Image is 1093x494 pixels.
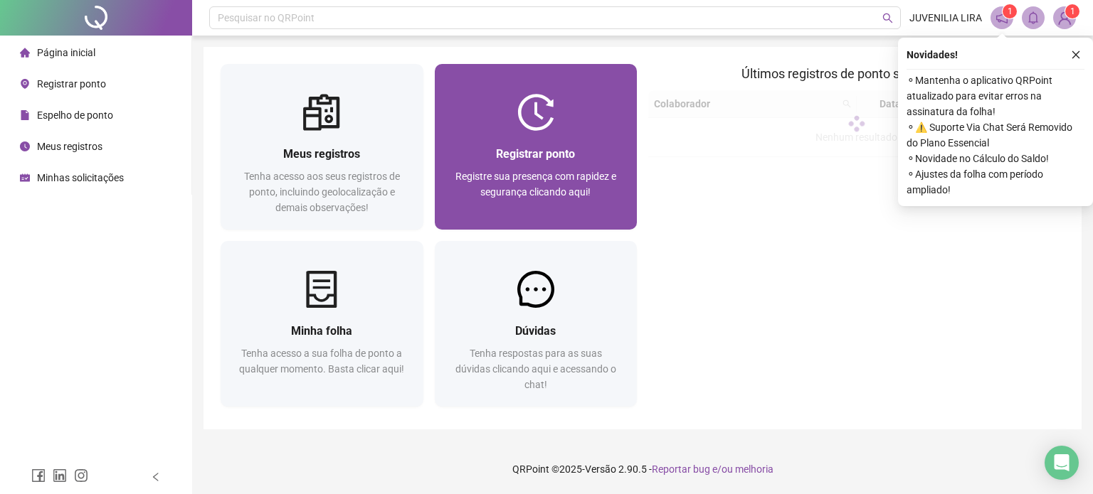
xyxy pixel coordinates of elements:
[1045,446,1079,480] div: Open Intercom Messenger
[741,66,971,81] span: Últimos registros de ponto sincronizados
[1054,7,1075,28] img: 63970
[239,348,404,375] span: Tenha acesso a sua folha de ponto a qualquer momento. Basta clicar aqui!
[996,11,1008,24] span: notification
[907,166,1084,198] span: ⚬ Ajustes da folha com período ampliado!
[1003,4,1017,18] sup: 1
[1071,50,1081,60] span: close
[907,73,1084,119] span: ⚬ Mantenha o aplicativo QRPoint atualizado para evitar erros na assinatura da folha!
[37,172,124,183] span: Minhas solicitações
[909,10,982,26] span: JUVENILIA LIRA
[37,78,106,90] span: Registrar ponto
[907,119,1084,151] span: ⚬ ⚠️ Suporte Via Chat Será Removido do Plano Essencial
[652,463,773,475] span: Reportar bug e/ou melhoria
[435,64,638,230] a: Registrar pontoRegistre sua presença com rapidez e segurança clicando aqui!
[283,147,360,161] span: Meus registros
[455,171,616,198] span: Registre sua presença com rapidez e segurança clicando aqui!
[20,48,30,58] span: home
[435,241,638,407] a: DúvidasTenha respostas para as suas dúvidas clicando aqui e acessando o chat!
[20,173,30,183] span: schedule
[20,79,30,89] span: environment
[20,141,30,151] span: clock-circle
[585,463,616,475] span: Versão
[37,141,102,152] span: Meus registros
[1070,6,1075,16] span: 1
[1065,4,1079,18] sup: Atualize o seu contato no menu Meus Dados
[221,64,423,230] a: Meus registrosTenha acesso aos seus registros de ponto, incluindo geolocalização e demais observa...
[20,110,30,120] span: file
[882,13,893,23] span: search
[291,324,352,338] span: Minha folha
[192,444,1093,494] footer: QRPoint © 2025 - 2.90.5 -
[31,468,46,483] span: facebook
[74,468,88,483] span: instagram
[1008,6,1013,16] span: 1
[53,468,67,483] span: linkedin
[515,324,556,338] span: Dúvidas
[37,47,95,58] span: Página inicial
[221,241,423,407] a: Minha folhaTenha acesso a sua folha de ponto a qualquer momento. Basta clicar aqui!
[1027,11,1040,24] span: bell
[907,47,958,63] span: Novidades !
[151,472,161,482] span: left
[496,147,575,161] span: Registrar ponto
[37,109,113,121] span: Espelho de ponto
[455,348,616,390] span: Tenha respostas para as suas dúvidas clicando aqui e acessando o chat!
[244,171,400,213] span: Tenha acesso aos seus registros de ponto, incluindo geolocalização e demais observações!
[907,151,1084,166] span: ⚬ Novidade no Cálculo do Saldo!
